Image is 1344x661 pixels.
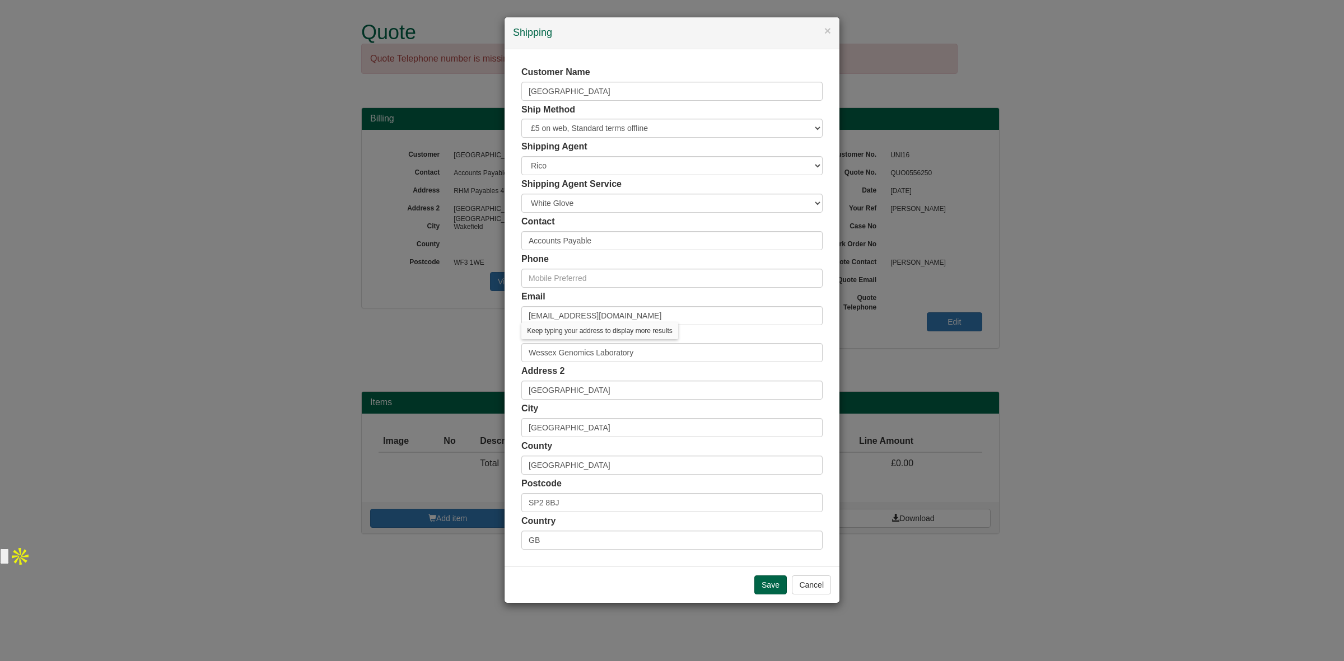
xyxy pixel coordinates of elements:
[521,66,590,79] label: Customer Name
[521,515,556,528] label: Country
[521,253,549,266] label: Phone
[521,269,823,288] input: Mobile Preferred
[754,575,787,594] input: Save
[9,545,31,568] img: Apollo
[521,178,622,191] label: Shipping Agent Service
[824,25,831,36] button: ×
[521,440,552,453] label: County
[521,402,538,415] label: City
[521,322,678,339] div: Keep typing your address to display more results
[521,477,562,490] label: Postcode
[521,290,545,303] label: Email
[521,365,564,378] label: Address 2
[521,140,587,153] label: Shipping Agent
[792,575,831,594] button: Cancel
[513,26,831,40] h4: Shipping
[521,215,555,228] label: Contact
[521,104,575,116] label: Ship Method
